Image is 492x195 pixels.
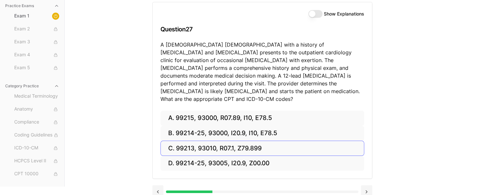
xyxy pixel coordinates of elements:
[12,130,62,140] button: Coding Guidelines
[14,157,59,165] span: HCPCS Level II
[160,156,364,171] button: D. 99214-25, 93005, I20.9, Z00.00
[14,13,59,20] span: Exam 1
[12,117,62,127] button: Compliance
[14,106,59,113] span: Anatomy
[14,38,59,46] span: Exam 3
[160,20,364,39] h3: Question 27
[12,169,62,179] button: CPT 10000
[12,91,62,102] button: Medical Terminology
[14,145,59,152] span: ICD-10-CM
[12,11,62,21] button: Exam 1
[14,64,59,71] span: Exam 5
[12,156,62,166] button: HCPCS Level II
[14,26,59,33] span: Exam 2
[14,51,59,59] span: Exam 4
[160,111,364,126] button: A. 99215, 93000, R07.89, I10, E78.5
[14,132,59,139] span: Coding Guidelines
[3,1,62,11] button: Practice Exams
[14,170,59,178] span: CPT 10000
[160,126,364,141] button: B. 99214-25, 93000, I20.9, I10, E78.5
[12,143,62,153] button: ICD-10-CM
[324,12,364,16] label: Show Explanations
[12,50,62,60] button: Exam 4
[14,93,59,100] span: Medical Terminology
[160,141,364,156] button: C. 99213, 93010, R07.1, Z79.899
[3,81,62,91] button: Category Practice
[14,119,59,126] span: Compliance
[160,41,364,103] p: A [DEMOGRAPHIC_DATA] [DEMOGRAPHIC_DATA] with a history of [MEDICAL_DATA] and [MEDICAL_DATA] prese...
[12,63,62,73] button: Exam 5
[12,37,62,47] button: Exam 3
[12,24,62,34] button: Exam 2
[12,104,62,114] button: Anatomy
